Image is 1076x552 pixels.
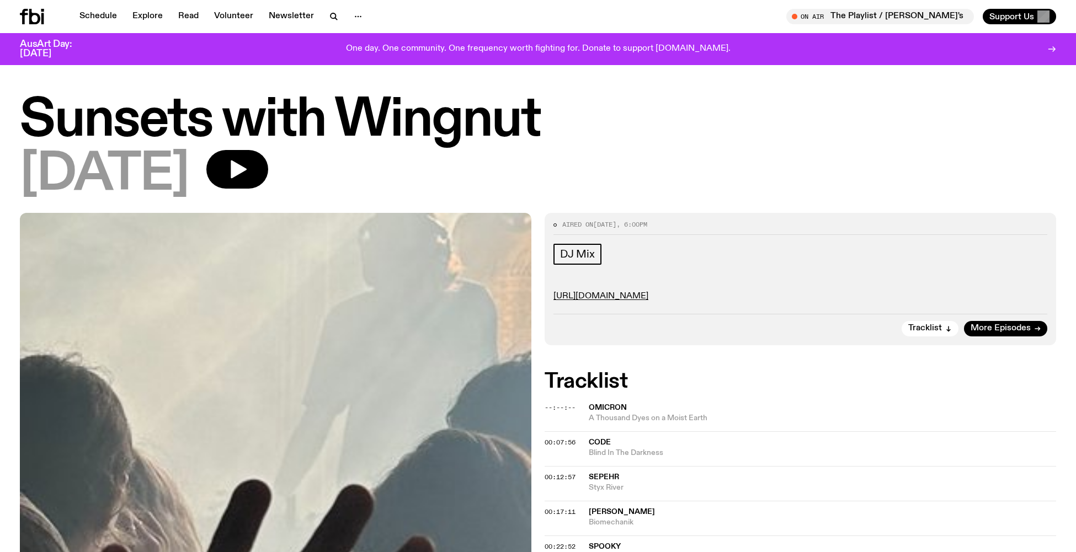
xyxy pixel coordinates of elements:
a: Read [172,9,205,24]
span: Tracklist [908,324,942,333]
span: 00:22:52 [545,542,576,551]
span: Blind In The Darkness [589,448,1056,458]
span: [PERSON_NAME] [589,508,655,516]
button: Support Us [983,9,1056,24]
a: DJ Mix [553,244,601,265]
span: , 6:00pm [616,220,647,229]
span: More Episodes [971,324,1031,333]
button: On AirThe Playlist / [PERSON_NAME]'s Last Playlist :'( w/ [PERSON_NAME], [PERSON_NAME], [PERSON_N... [786,9,974,24]
h1: Sunsets with Wingnut [20,96,1056,146]
span: Omicron [589,404,627,411]
button: 00:12:57 [545,474,576,480]
span: Styx River [589,483,1056,493]
h2: Tracklist [545,372,1056,392]
span: DJ Mix [560,248,595,260]
a: [URL][DOMAIN_NAME] [553,292,648,301]
button: 00:17:11 [545,509,576,515]
span: [DATE] [20,150,189,200]
span: 00:07:56 [545,438,576,447]
span: Code [589,438,611,446]
button: 00:07:56 [545,440,576,446]
span: Sepehr [589,473,619,481]
a: Explore [126,9,169,24]
a: Schedule [73,9,124,24]
span: --:--:-- [545,403,576,412]
span: 00:12:57 [545,473,576,481]
a: Volunteer [207,9,260,24]
span: Spooky [589,543,621,550]
span: [DATE] [593,220,616,229]
span: A Thousand Dyes on a Moist Earth [589,413,1056,424]
span: 00:17:11 [545,507,576,516]
p: One day. One community. One frequency worth fighting for. Donate to support [DOMAIN_NAME]. [346,44,731,54]
span: Aired on [562,220,593,229]
button: 00:22:52 [545,544,576,550]
button: Tracklist [902,321,958,336]
a: Newsletter [262,9,321,24]
h3: AusArt Day: [DATE] [20,40,90,58]
span: Support Us [989,12,1034,22]
span: Biomechanik [589,517,1056,528]
a: More Episodes [964,321,1047,336]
